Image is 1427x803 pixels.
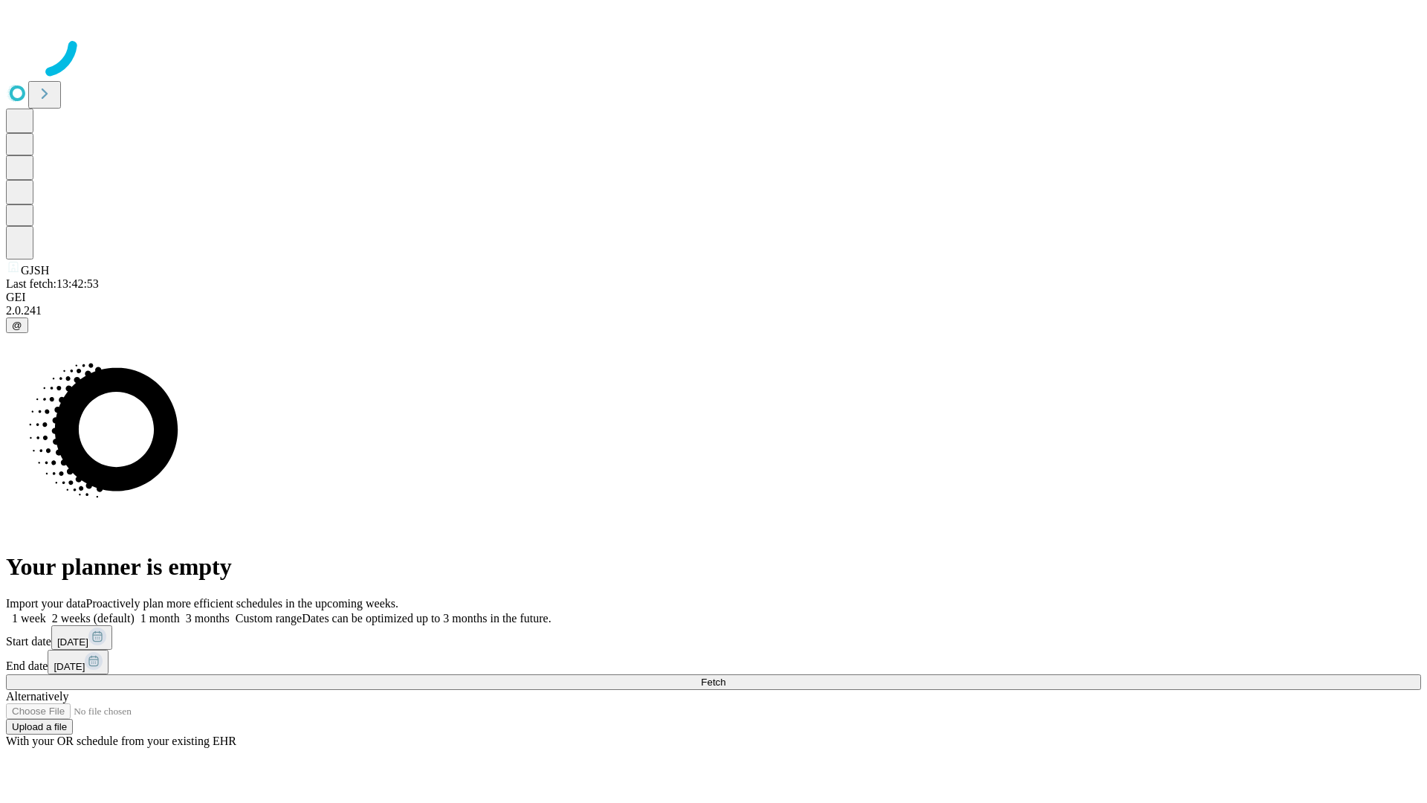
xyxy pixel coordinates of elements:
[6,553,1421,581] h1: Your planner is empty
[236,612,302,625] span: Custom range
[51,625,112,650] button: [DATE]
[140,612,180,625] span: 1 month
[21,264,49,277] span: GJSH
[6,291,1421,304] div: GEI
[6,625,1421,650] div: Start date
[6,317,28,333] button: @
[6,304,1421,317] div: 2.0.241
[12,612,46,625] span: 1 week
[6,597,86,610] span: Import your data
[52,612,135,625] span: 2 weeks (default)
[48,650,109,674] button: [DATE]
[186,612,230,625] span: 3 months
[6,690,68,703] span: Alternatively
[6,650,1421,674] div: End date
[6,674,1421,690] button: Fetch
[6,735,236,747] span: With your OR schedule from your existing EHR
[86,597,398,610] span: Proactively plan more efficient schedules in the upcoming weeks.
[57,636,88,648] span: [DATE]
[6,277,99,290] span: Last fetch: 13:42:53
[6,719,73,735] button: Upload a file
[12,320,22,331] span: @
[302,612,551,625] span: Dates can be optimized up to 3 months in the future.
[54,661,85,672] span: [DATE]
[701,677,725,688] span: Fetch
